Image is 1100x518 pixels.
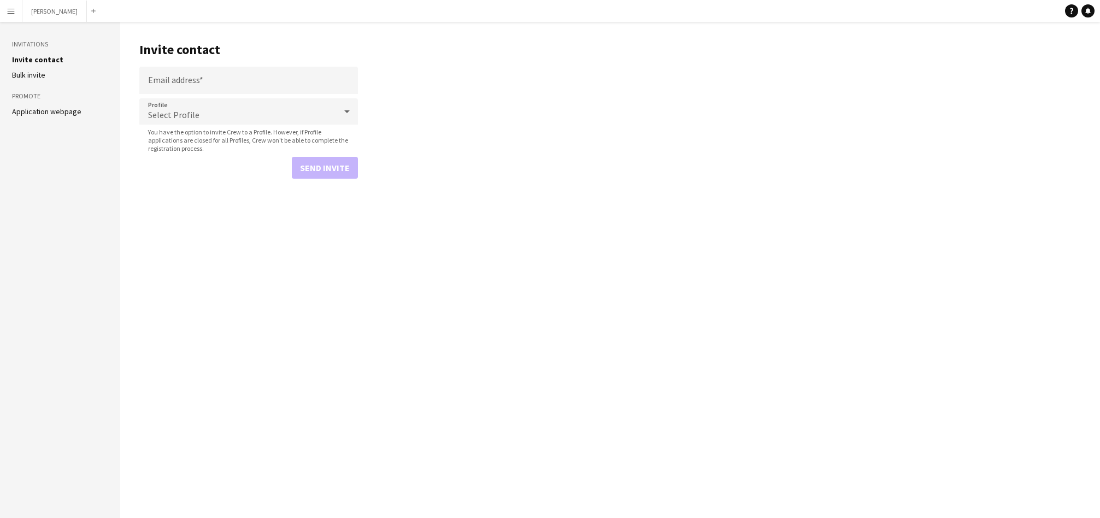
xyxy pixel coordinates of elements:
a: Bulk invite [12,70,45,80]
button: [PERSON_NAME] [22,1,87,22]
a: Application webpage [12,107,81,116]
span: You have the option to invite Crew to a Profile. However, if Profile applications are closed for ... [139,128,358,152]
h1: Invite contact [139,42,358,58]
h3: Promote [12,91,108,101]
a: Invite contact [12,55,63,64]
h3: Invitations [12,39,108,49]
span: Select Profile [148,109,199,120]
